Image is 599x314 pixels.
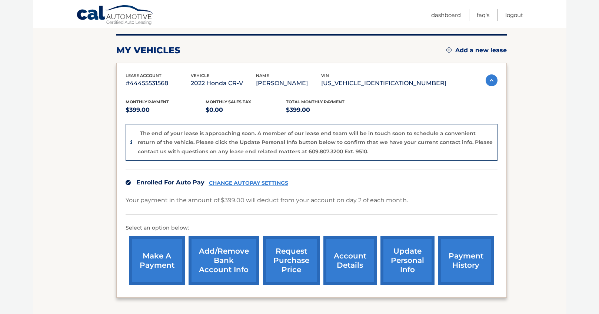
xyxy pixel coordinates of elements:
[126,78,191,88] p: #44455531568
[286,99,345,104] span: Total Monthly Payment
[136,179,204,186] span: Enrolled For Auto Pay
[446,47,452,53] img: add.svg
[191,73,209,78] span: vehicle
[126,224,497,233] p: Select an option below:
[206,99,251,104] span: Monthly sales Tax
[126,73,162,78] span: lease account
[126,99,169,104] span: Monthly Payment
[138,130,493,155] p: The end of your lease is approaching soon. A member of our lease end team will be in touch soon t...
[477,9,489,21] a: FAQ's
[321,78,446,88] p: [US_VEHICLE_IDENTIFICATION_NUMBER]
[446,47,507,54] a: Add a new lease
[438,236,494,285] a: payment history
[191,78,256,88] p: 2022 Honda CR-V
[380,236,435,285] a: update personal info
[116,45,180,56] h2: my vehicles
[209,180,288,186] a: CHANGE AUTOPAY SETTINGS
[431,9,461,21] a: Dashboard
[286,105,366,115] p: $399.00
[126,180,131,185] img: check.svg
[189,236,259,285] a: Add/Remove bank account info
[263,236,320,285] a: request purchase price
[256,78,321,88] p: [PERSON_NAME]
[505,9,523,21] a: Logout
[126,195,408,206] p: Your payment in the amount of $399.00 will deduct from your account on day 2 of each month.
[256,73,269,78] span: name
[126,105,206,115] p: $399.00
[129,236,185,285] a: make a payment
[486,74,497,86] img: accordion-active.svg
[206,105,286,115] p: $0.00
[321,73,329,78] span: vin
[76,5,154,26] a: Cal Automotive
[323,236,377,285] a: account details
